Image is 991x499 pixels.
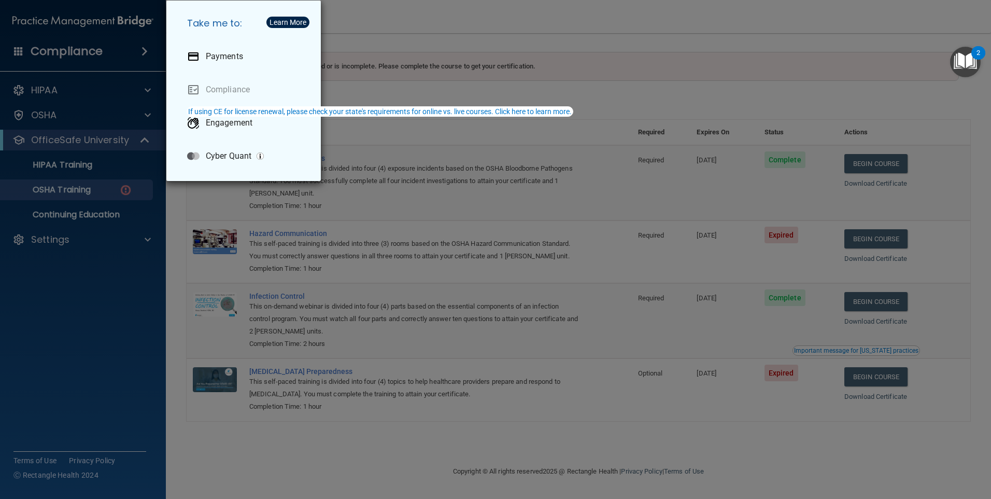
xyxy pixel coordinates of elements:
[206,51,243,62] p: Payments
[950,47,981,77] button: Open Resource Center, 2 new notifications
[976,53,980,66] div: 2
[179,142,313,171] a: Cyber Quant
[179,9,313,38] h5: Take me to:
[187,106,573,117] button: If using CE for license renewal, please check your state's requirements for online vs. live cours...
[266,17,309,28] button: Learn More
[188,108,572,115] div: If using CE for license renewal, please check your state's requirements for online vs. live cours...
[206,151,251,161] p: Cyber Quant
[206,118,252,128] p: Engagement
[179,42,313,71] a: Payments
[270,19,306,26] div: Learn More
[179,75,313,104] a: Compliance
[179,108,313,137] a: Engagement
